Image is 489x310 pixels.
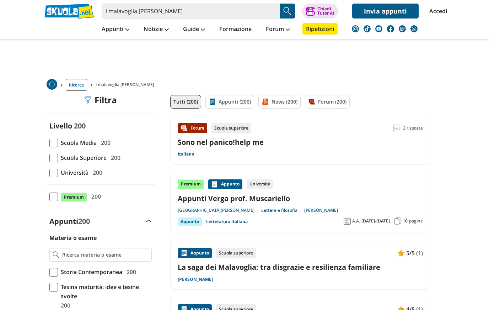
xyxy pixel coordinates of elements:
div: Filtra [85,95,117,105]
span: Scuola Superiore [58,153,107,162]
a: Notizie [142,23,171,36]
img: Home [47,79,57,90]
div: Forum [178,123,207,133]
a: Formazione [217,23,253,36]
a: [PERSON_NAME] [178,277,213,282]
a: Forum (200) [305,95,350,109]
img: Forum filtro contenuto [308,98,315,105]
span: Tesina maturità: idee e tesine svolte [58,282,152,301]
a: Italiano [178,151,194,157]
input: Cerca appunti, riassunti o versioni [102,4,280,19]
span: A.A. [352,218,360,224]
div: Scuola superiore [216,248,256,258]
img: Appunti contenuto [181,249,188,257]
a: Sono nel panico!help me [178,137,264,147]
img: WhatsApp [410,25,418,32]
img: instagram [352,25,359,32]
span: 10 [403,218,408,224]
a: Forum [264,23,292,36]
span: Scuola Media [58,138,97,147]
span: pagine [409,218,423,224]
a: Appunti (200) [205,95,254,109]
a: Letteratura italiana [206,217,248,226]
a: [PERSON_NAME] [304,207,338,213]
div: Università [247,179,273,189]
span: Università [58,168,88,177]
a: Invia appunti [352,4,419,19]
label: Appunti [49,216,90,226]
button: ChiediTutor AI [302,4,338,19]
span: 200 [124,267,136,277]
img: Appunti contenuto [211,181,218,188]
label: Livello [49,121,72,131]
div: Appunto [208,179,242,189]
img: Cerca appunti, riassunti o versioni [282,6,293,16]
a: Appunti Verga prof. Muscariello [178,194,423,203]
span: 5/5 [406,248,415,258]
a: Accedi [429,4,444,19]
img: Forum contenuto [181,125,188,132]
span: i malavoglia [PERSON_NAME] [96,79,157,91]
img: Filtra filtri mobile [85,96,92,104]
img: News filtro contenuto [262,98,269,105]
span: 200 [88,192,101,201]
img: Appunti contenuto [398,249,405,257]
img: Appunti filtro contenuto [209,98,216,105]
a: Guide [181,23,207,36]
div: Appunto [178,248,212,258]
div: Appunto [178,217,202,226]
span: 200 [78,216,90,226]
a: Ricerca [66,79,87,91]
span: 2 risposte [403,123,423,133]
span: (1) [416,248,423,258]
img: Ricerca materia o esame [53,251,59,258]
img: youtube [375,25,382,32]
span: 200 [74,121,86,131]
span: 200 [98,138,111,147]
a: Tutti (200) [170,95,201,109]
button: Search Button [280,4,295,19]
div: Premium [178,179,204,189]
a: La saga dei Malavoglia: tra disgrazie e resilienza familiare [178,262,423,272]
img: Anno accademico [344,217,351,225]
img: twitch [399,25,406,32]
a: Lettere e filosofia [261,207,304,213]
span: [DATE]-[DATE] [361,218,390,224]
img: tiktok [364,25,371,32]
img: facebook [387,25,394,32]
img: Apri e chiudi sezione [146,220,152,222]
a: [GEOGRAPHIC_DATA][PERSON_NAME] [178,207,261,213]
span: 200 [90,168,102,177]
span: Storia Contemporanea [58,267,122,277]
img: Commenti lettura [393,125,400,132]
label: Materia o esame [49,234,97,242]
a: News (200) [258,95,301,109]
a: Ripetizioni [302,23,338,35]
span: Premium [61,193,87,202]
span: 200 [58,301,70,310]
div: Scuola superiore [211,123,251,133]
input: Ricerca materia o esame [62,251,149,258]
span: 200 [108,153,120,162]
a: Appunti [100,23,131,36]
img: Pagine [394,217,401,225]
a: Home [47,79,57,91]
div: Chiedi Tutor AI [317,7,334,15]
